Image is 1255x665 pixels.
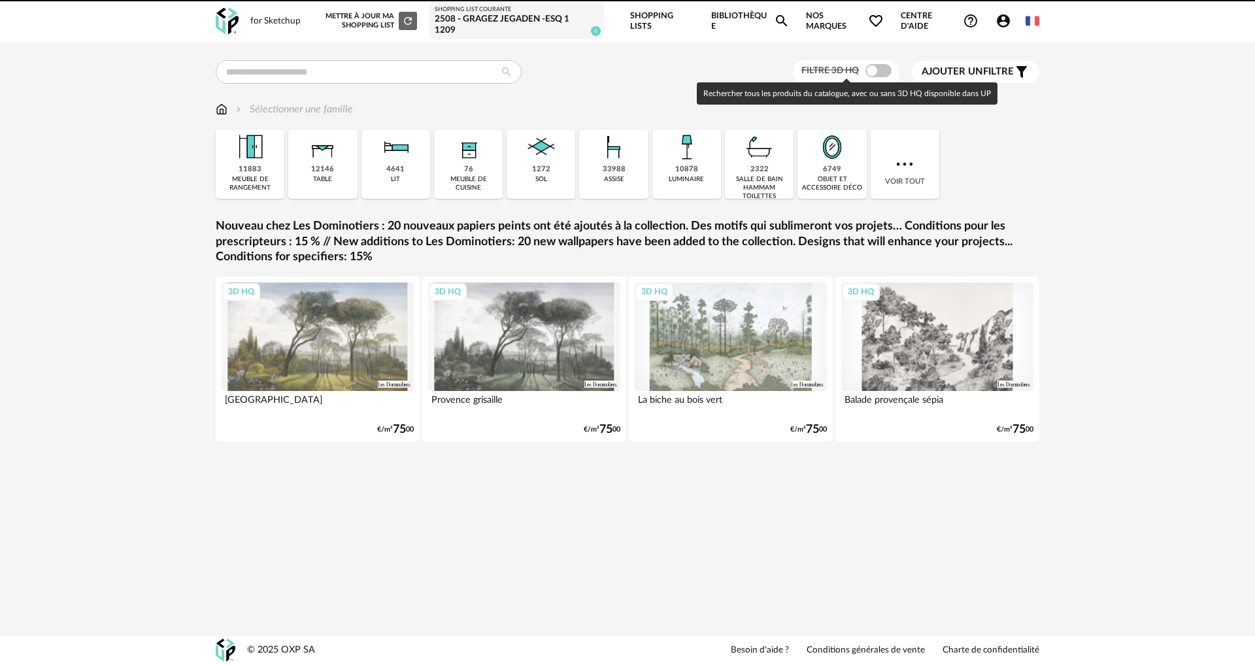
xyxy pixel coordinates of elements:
[233,129,268,165] img: Meuble%20de%20rangement.png
[731,645,789,656] a: Besoin d'aide ?
[216,102,227,117] img: svg+xml;base64,PHN2ZyB3aWR0aD0iMTYiIGhlaWdodD0iMTciIHZpZXdCb3g9IjAgMCAxNiAxNyIgZmlsbD0ibm9uZSIgeG...
[774,13,790,29] span: Magnify icon
[629,277,833,441] a: 3D HQ La biche au bois vert €/m²7500
[247,644,315,656] div: © 2025 OXP SA
[868,13,884,29] span: Heart Outline icon
[996,13,1011,29] span: Account Circle icon
[216,277,420,441] a: 3D HQ [GEOGRAPHIC_DATA] €/m²7500
[386,165,405,175] div: 4641
[922,65,1014,78] span: filtre
[464,165,473,175] div: 76
[697,82,997,105] div: Rechercher tous les produits du catalogue, avec ou sans 3D HQ disponible dans UP
[893,152,916,176] img: more.7b13dc1.svg
[429,283,467,300] div: 3D HQ
[220,175,280,192] div: meuble de rangement
[596,129,631,165] img: Assise.png
[323,12,417,30] div: Mettre à jour ma Shopping List
[790,425,827,434] div: €/m² 00
[669,129,704,165] img: Luminaire.png
[669,175,704,184] div: luminaire
[922,67,983,77] span: Ajouter un
[305,129,341,165] img: Table.png
[233,102,244,117] img: svg+xml;base64,PHN2ZyB3aWR0aD0iMTYiIGhlaWdodD0iMTYiIHZpZXdCb3g9IjAgMCAxNiAxNiIgZmlsbD0ibm9uZSIgeG...
[584,425,620,434] div: €/m² 00
[675,165,698,175] div: 10878
[402,17,414,24] span: Refresh icon
[801,66,859,75] span: Filtre 3D HQ
[635,391,827,417] div: La biche au bois vert
[835,277,1039,441] a: 3D HQ Balade provençale sépia €/m²7500
[750,165,769,175] div: 2322
[313,175,332,184] div: table
[806,425,819,434] span: 75
[997,425,1033,434] div: €/m² 00
[216,8,239,35] img: OXP
[807,645,925,656] a: Conditions générales de vente
[842,283,880,300] div: 3D HQ
[635,283,673,300] div: 3D HQ
[814,129,850,165] img: Miroir.png
[841,391,1033,417] div: Balade provençale sépia
[378,129,413,165] img: Literie.png
[996,13,1017,29] span: Account Circle icon
[435,6,598,37] a: Shopping List courante 2508 - GRAGEZ JEGADEN -ESQ 1 1209 0
[604,175,624,184] div: assise
[428,391,620,417] div: Provence grisaille
[250,16,301,27] div: for Sketchup
[377,425,414,434] div: €/m² 00
[823,165,841,175] div: 6749
[591,26,601,36] span: 0
[963,13,979,29] span: Help Circle Outline icon
[451,129,486,165] img: Rangement.png
[729,175,790,201] div: salle de bain hammam toilettes
[391,175,400,184] div: lit
[599,425,612,434] span: 75
[535,175,547,184] div: sol
[216,219,1039,265] a: Nouveau chez Les Dominotiers : 20 nouveaux papiers peints ont été ajoutés à la collection. Des mo...
[1012,425,1026,434] span: 75
[393,425,406,434] span: 75
[435,14,598,37] div: 2508 - GRAGEZ JEGADEN -ESQ 1 1209
[532,165,550,175] div: 1272
[603,165,626,175] div: 33988
[901,10,979,32] span: Centre d'aideHelp Circle Outline icon
[222,283,260,300] div: 3D HQ
[912,61,1039,83] button: Ajouter unfiltre Filter icon
[216,639,235,662] img: OXP
[239,165,261,175] div: 11883
[943,645,1039,656] a: Charte de confidentialité
[438,175,499,192] div: meuble de cuisine
[422,277,626,441] a: 3D HQ Provence grisaille €/m²7500
[871,129,939,199] div: Voir tout
[801,175,862,192] div: objet et accessoire déco
[233,102,353,117] div: Sélectionner une famille
[435,6,598,14] div: Shopping List courante
[311,165,334,175] div: 12146
[222,391,414,417] div: [GEOGRAPHIC_DATA]
[1014,64,1029,80] span: Filter icon
[524,129,559,165] img: Sol.png
[742,129,777,165] img: Salle%20de%20bain.png
[1026,14,1039,27] img: fr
